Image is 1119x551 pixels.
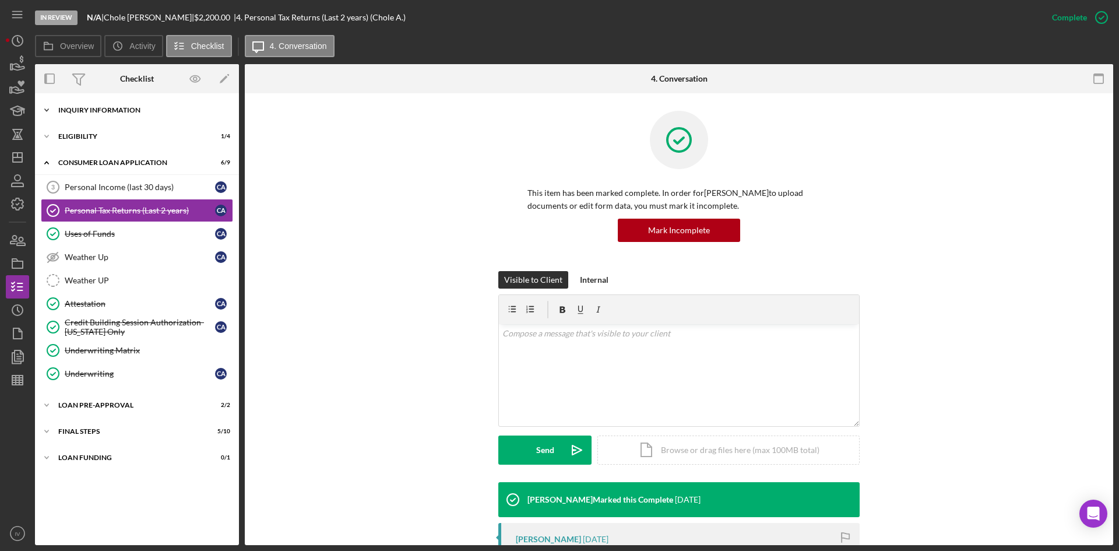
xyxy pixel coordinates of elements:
[41,176,233,199] a: 3Personal Income (last 30 days)CA
[651,74,708,83] div: 4. Conversation
[215,368,227,380] div: C A
[51,184,55,191] tspan: 3
[209,454,230,461] div: 0 / 1
[209,428,230,435] div: 5 / 10
[270,41,327,51] label: 4. Conversation
[41,222,233,245] a: Uses of FundsCA
[41,245,233,269] a: Weather UpCA
[498,436,592,465] button: Send
[41,269,233,292] a: Weather UP
[58,454,201,461] div: Loan Funding
[6,522,29,545] button: IV
[516,535,581,544] div: [PERSON_NAME]
[87,13,104,22] div: |
[209,402,230,409] div: 2 / 2
[504,271,562,289] div: Visible to Client
[129,41,155,51] label: Activity
[648,219,710,242] div: Mark Incomplete
[58,107,224,114] div: Inquiry Information
[65,369,215,378] div: Underwriting
[65,183,215,192] div: Personal Income (last 30 days)
[58,428,201,435] div: FINAL STEPS
[65,276,233,285] div: Weather UP
[41,362,233,385] a: UnderwritingCA
[58,159,201,166] div: Consumer Loan Application
[215,298,227,310] div: C A
[104,13,194,22] div: Chole [PERSON_NAME] |
[41,292,233,315] a: AttestationCA
[41,199,233,222] a: Personal Tax Returns (Last 2 years)CA
[35,35,101,57] button: Overview
[65,229,215,238] div: Uses of Funds
[618,219,740,242] button: Mark Incomplete
[1040,6,1113,29] button: Complete
[58,133,201,140] div: Eligibility
[209,133,230,140] div: 1 / 4
[166,35,232,57] button: Checklist
[60,41,94,51] label: Overview
[215,205,227,216] div: C A
[583,535,608,544] time: 2025-08-07 13:50
[215,321,227,333] div: C A
[194,13,234,22] div: $2,200.00
[215,228,227,240] div: C A
[65,318,215,336] div: Credit Building Session Authorization- [US_STATE] Only
[35,10,78,25] div: In Review
[41,315,233,339] a: Credit Building Session Authorization- [US_STATE] OnlyCA
[65,299,215,308] div: Attestation
[65,206,215,215] div: Personal Tax Returns (Last 2 years)
[498,271,568,289] button: Visible to Client
[1079,500,1107,528] div: Open Intercom Messenger
[104,35,163,57] button: Activity
[675,495,701,504] time: 2025-08-07 17:54
[215,251,227,263] div: C A
[87,12,101,22] b: N/A
[209,159,230,166] div: 6 / 9
[527,495,673,504] div: [PERSON_NAME] Marked this Complete
[215,181,227,193] div: C A
[574,271,614,289] button: Internal
[580,271,608,289] div: Internal
[1052,6,1087,29] div: Complete
[41,339,233,362] a: Underwriting Matrix
[58,402,201,409] div: Loan Pre-Approval
[234,13,406,22] div: | 4. Personal Tax Returns (Last 2 years) (Chole A.)
[120,74,154,83] div: Checklist
[15,531,20,537] text: IV
[65,346,233,355] div: Underwriting Matrix
[245,35,335,57] button: 4. Conversation
[191,41,224,51] label: Checklist
[65,252,215,262] div: Weather Up
[527,187,831,213] p: This item has been marked complete. In order for [PERSON_NAME] to upload documents or edit form d...
[536,436,554,465] div: Send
